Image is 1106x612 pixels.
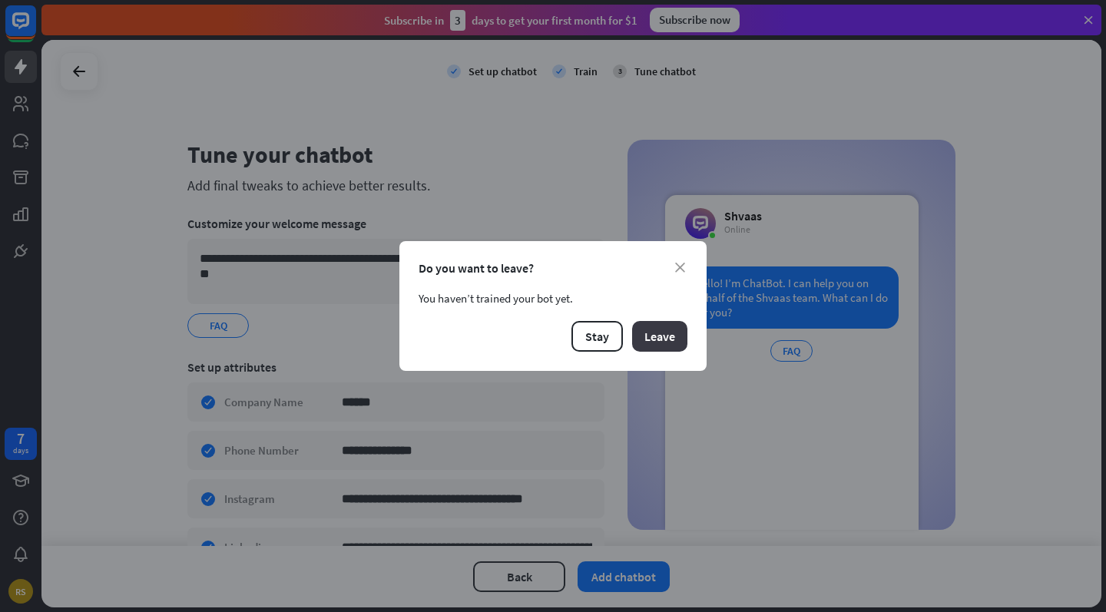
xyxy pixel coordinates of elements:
[675,263,685,273] i: close
[419,260,687,276] div: Do you want to leave?
[571,321,623,352] button: Stay
[632,321,687,352] button: Leave
[419,291,687,306] div: You haven’t trained your bot yet.
[12,6,58,52] button: Open LiveChat chat widget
